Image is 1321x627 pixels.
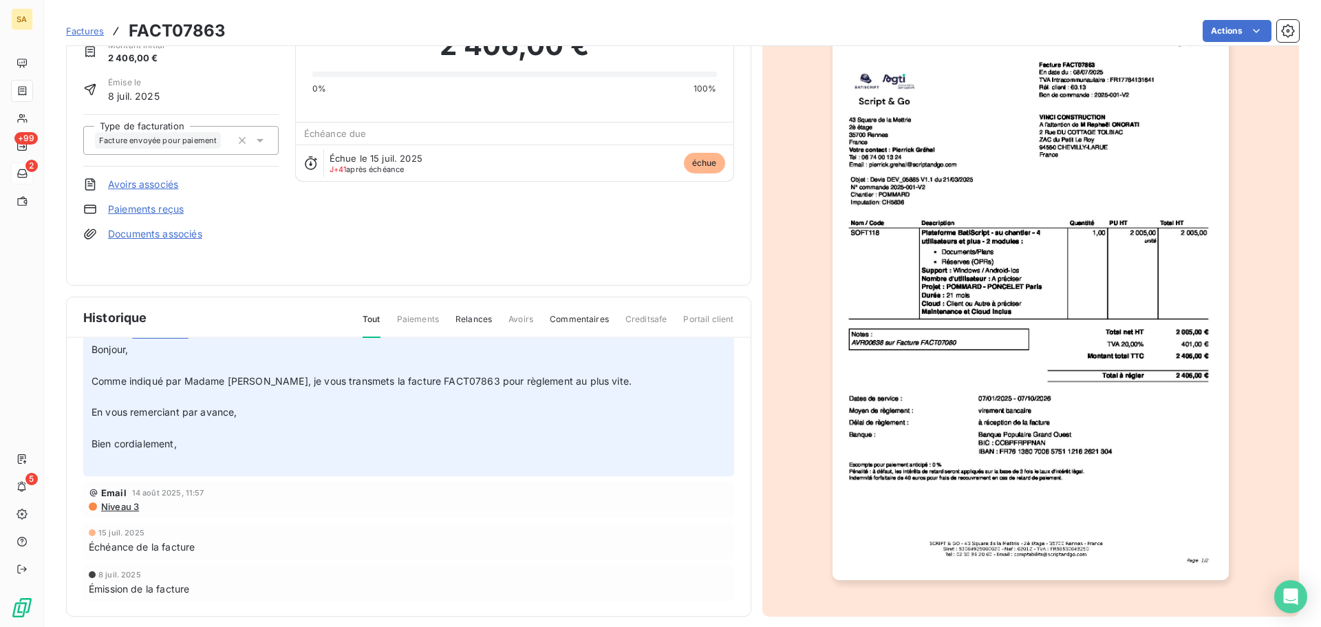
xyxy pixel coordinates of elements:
[1203,20,1271,42] button: Actions
[108,52,164,65] span: 2 406,00 €
[25,473,38,485] span: 5
[684,153,725,173] span: échue
[98,529,144,537] span: 15 juil. 2025
[11,135,32,157] a: +99
[683,313,733,337] span: Portail client
[330,164,347,174] span: J+41
[83,308,147,327] span: Historique
[108,89,160,103] span: 8 juil. 2025
[312,83,326,95] span: 0%
[101,487,127,498] span: Email
[99,136,217,145] span: Facture envoyée pour paiement
[455,313,492,337] span: Relances
[132,489,204,497] span: 14 août 2025, 11:57
[66,25,104,36] span: Factures
[92,438,177,449] span: Bien cordialement,
[92,343,128,355] span: Bonjour,
[89,582,189,596] span: Émission de la facture
[833,20,1229,580] img: invoice_thumbnail
[330,153,422,164] span: Échue le 15 juil. 2025
[108,227,202,241] a: Documents associés
[98,571,141,579] span: 8 juil. 2025
[108,76,160,89] span: Émise le
[129,19,226,43] h3: FACT07863
[92,406,237,418] span: En vous remerciant par avance,
[550,313,609,337] span: Commentaires
[694,83,717,95] span: 100%
[11,8,33,30] div: SA
[1274,580,1307,613] div: Open Intercom Messenger
[108,178,178,191] a: Avoirs associés
[508,313,533,337] span: Avoirs
[304,128,367,139] span: Échéance due
[108,202,184,216] a: Paiements reçus
[14,132,38,145] span: +99
[397,313,439,337] span: Paiements
[11,597,33,619] img: Logo LeanPay
[25,160,38,172] span: 2
[92,375,632,387] span: Comme indiqué par Madame [PERSON_NAME], je vous transmets la facture FACT07863 pour règlement au ...
[363,313,380,338] span: Tout
[66,24,104,38] a: Factures
[11,162,32,184] a: 2
[89,540,195,554] span: Échéance de la facture
[100,501,139,512] span: Niveau 3
[625,313,667,337] span: Creditsafe
[330,165,405,173] span: après échéance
